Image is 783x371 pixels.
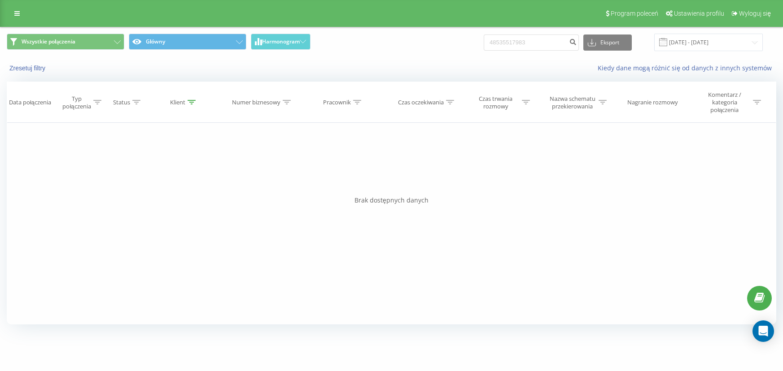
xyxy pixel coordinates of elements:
[62,95,91,110] div: Typ połączenia
[583,35,632,51] button: Eksport
[9,99,51,106] div: Data połączenia
[22,38,75,45] span: Wszystkie połączenia
[472,95,520,110] div: Czas trwania rozmowy
[484,35,579,51] input: Wyszukiwanie według numeru
[232,99,280,106] div: Numer biznesowy
[262,39,300,45] span: Harmonogram
[398,99,444,106] div: Czas oczekiwania
[611,10,658,17] span: Program poleceń
[7,64,50,72] button: Zresetuj filtry
[598,64,776,72] a: Kiedy dane mogą różnić się od danych z innych systemów
[7,34,124,50] button: Wszystkie połączenia
[113,99,130,106] div: Status
[251,34,311,50] button: Harmonogram
[129,34,246,50] button: Główny
[674,10,724,17] span: Ustawienia profilu
[170,99,185,106] div: Klient
[7,196,776,205] div: Brak dostępnych danych
[548,95,596,110] div: Nazwa schematu przekierowania
[323,99,351,106] div: Pracownik
[698,91,751,114] div: Komentarz / kategoria połączenia
[739,10,771,17] span: Wyloguj się
[627,99,678,106] div: Nagranie rozmowy
[752,320,774,342] div: Open Intercom Messenger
